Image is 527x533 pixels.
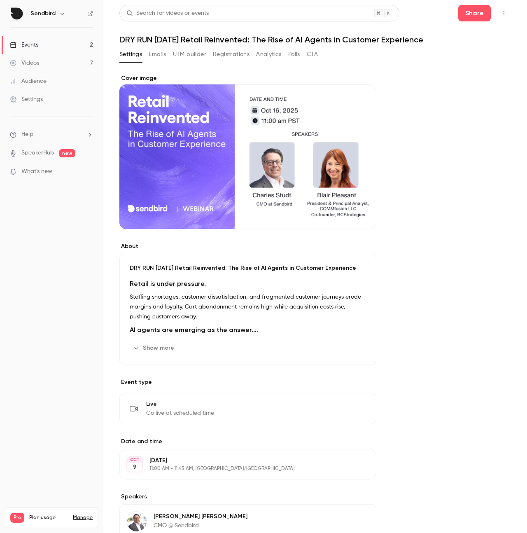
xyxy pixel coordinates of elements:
div: Events [10,41,38,49]
button: CTA [307,48,318,61]
button: Emails [149,48,166,61]
label: About [119,242,376,250]
div: Search for videos or events [126,9,209,18]
button: Registrations [213,48,250,61]
div: OCT [127,457,142,463]
p: CMO @ Sendbird [154,521,323,530]
div: Settings [10,95,43,103]
p: [PERSON_NAME] [PERSON_NAME] [154,512,323,521]
h2: Retail is under pressure. [130,279,366,289]
p: 11:00 AM - 11:45 AM, [GEOGRAPHIC_DATA]/[GEOGRAPHIC_DATA] [149,465,333,472]
li: help-dropdown-opener [10,130,93,139]
h1: DRY RUN [DATE] Retail Reinvented: The Rise of AI Agents in Customer Experience [119,35,511,44]
span: What's new [21,167,52,176]
img: Charles Studt [127,512,147,531]
button: Settings [119,48,142,61]
h6: Sendbird [30,9,56,18]
button: Analytics [256,48,282,61]
span: Plan usage [29,514,68,521]
iframe: Noticeable Trigger [83,168,93,175]
button: UTM builder [173,48,206,61]
h2: AI agents are emerging as the answer. [130,325,366,335]
label: Cover image [119,74,376,82]
section: Cover image [119,74,376,229]
p: [DATE] [149,456,333,465]
img: Sendbird [10,7,23,20]
span: Live [146,400,214,408]
span: Go live at scheduled time [146,409,214,417]
a: SpeakerHub [21,149,54,157]
a: Manage [73,514,93,521]
p: DRY RUN [DATE] Retail Reinvented: The Rise of AI Agents in Customer Experience [130,264,366,272]
button: Polls [288,48,300,61]
span: Help [21,130,33,139]
label: Date and time [119,437,376,446]
span: Pro [10,513,24,523]
p: Event type [119,378,376,386]
div: Videos [10,59,39,67]
div: Audience [10,77,47,85]
label: Speakers [119,493,376,501]
p: Staffing shortages, customer dissatisfaction, and fragmented customer journeys erode margins and ... [130,292,366,322]
button: Share [458,5,491,21]
p: 9 [133,463,137,471]
span: new [59,149,75,157]
button: Show more [130,341,179,355]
